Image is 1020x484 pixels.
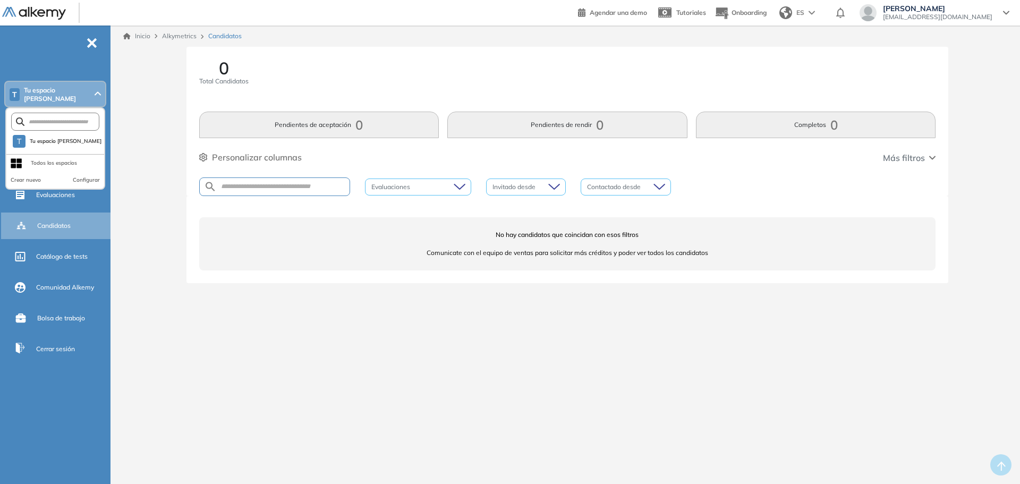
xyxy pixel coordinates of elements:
span: Más filtros [883,151,925,164]
span: Agendar una demo [590,9,647,16]
span: ES [796,8,804,18]
span: Bolsa de trabajo [37,313,85,323]
span: Onboarding [732,9,767,16]
span: 0 [219,60,229,77]
span: Alkymetrics [162,32,197,40]
button: Crear nuevo [11,176,41,184]
span: Candidatos [37,221,71,231]
button: Completos0 [696,112,936,138]
a: Agendar una demo [578,5,647,18]
span: Total Candidatos [199,77,249,86]
img: SEARCH_ALT [204,180,217,193]
img: Logo [2,7,66,20]
iframe: Chat Widget [829,361,1020,484]
span: Comunicate con el equipo de ventas para solicitar más créditos y poder ver todos los candidatos [199,248,936,258]
span: Comunidad Alkemy [36,283,94,292]
span: [PERSON_NAME] [883,4,992,13]
div: Widget de chat [829,361,1020,484]
span: T [12,90,17,99]
div: Todos los espacios [31,159,77,167]
span: Catálogo de tests [36,252,88,261]
span: T [17,137,21,146]
button: Más filtros [883,151,936,164]
button: Pendientes de aceptación0 [199,112,439,138]
a: Inicio [123,31,150,41]
button: Configurar [73,176,100,184]
span: No hay candidatos que coincidan con esos filtros [199,230,936,240]
span: Tu espacio [PERSON_NAME] [24,86,92,103]
img: arrow [809,11,815,15]
img: world [779,6,792,19]
span: Tu espacio [PERSON_NAME] [30,137,96,146]
button: Personalizar columnas [199,151,302,164]
span: [EMAIL_ADDRESS][DOMAIN_NAME] [883,13,992,21]
span: Personalizar columnas [212,151,302,164]
span: Tutoriales [676,9,706,16]
button: Onboarding [715,2,767,24]
button: Pendientes de rendir0 [447,112,687,138]
span: Evaluaciones [36,190,75,200]
span: Cerrar sesión [36,344,75,354]
span: Candidatos [208,31,242,41]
